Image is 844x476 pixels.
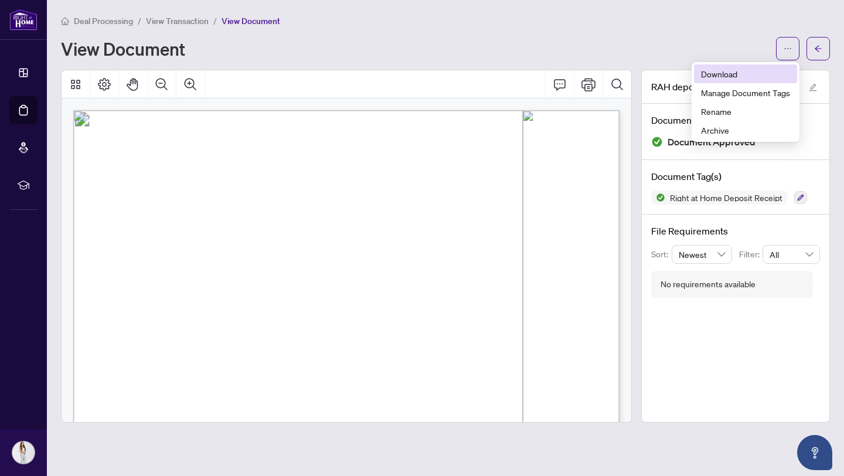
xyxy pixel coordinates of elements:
[222,16,280,26] span: View Document
[213,14,217,28] li: /
[61,39,185,58] h1: View Document
[701,86,790,99] span: Manage Document Tags
[146,16,209,26] span: View Transaction
[61,17,69,25] span: home
[661,278,755,291] div: No requirements available
[651,113,820,127] h4: Document Status
[701,67,790,80] span: Download
[665,193,787,202] span: Right at Home Deposit Receipt
[701,105,790,118] span: Rename
[809,83,817,91] span: edit
[9,9,38,30] img: logo
[651,169,820,183] h4: Document Tag(s)
[12,441,35,464] img: Profile Icon
[651,136,663,148] img: Document Status
[74,16,133,26] span: Deal Processing
[770,246,813,263] span: All
[651,191,665,205] img: Status Icon
[651,80,752,94] span: RAH deposit receipt.pdf
[701,124,790,137] span: Archive
[138,14,141,28] li: /
[679,246,726,263] span: Newest
[651,224,820,238] h4: File Requirements
[651,248,672,261] p: Sort:
[814,45,822,53] span: arrow-left
[784,45,792,53] span: ellipsis
[668,134,755,150] span: Document Approved
[739,248,763,261] p: Filter:
[797,435,832,470] button: Open asap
